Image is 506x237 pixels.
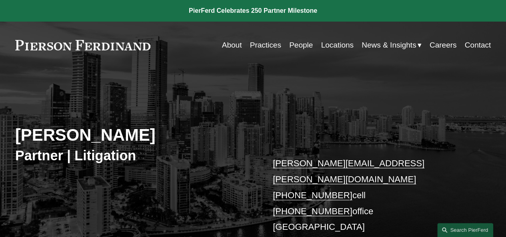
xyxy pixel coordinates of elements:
a: Contact [465,38,491,53]
a: About [222,38,242,53]
span: News & Insights [362,38,416,52]
h3: Partner | Litigation [15,147,253,164]
h2: [PERSON_NAME] [15,125,253,145]
a: folder dropdown [362,38,421,53]
a: Search this site [437,223,493,237]
a: [PHONE_NUMBER] [273,190,352,200]
a: Locations [321,38,353,53]
a: [PERSON_NAME][EMAIL_ADDRESS][PERSON_NAME][DOMAIN_NAME] [273,158,424,184]
a: People [289,38,313,53]
a: Careers [430,38,457,53]
a: [PHONE_NUMBER] [273,206,352,216]
a: Practices [250,38,281,53]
